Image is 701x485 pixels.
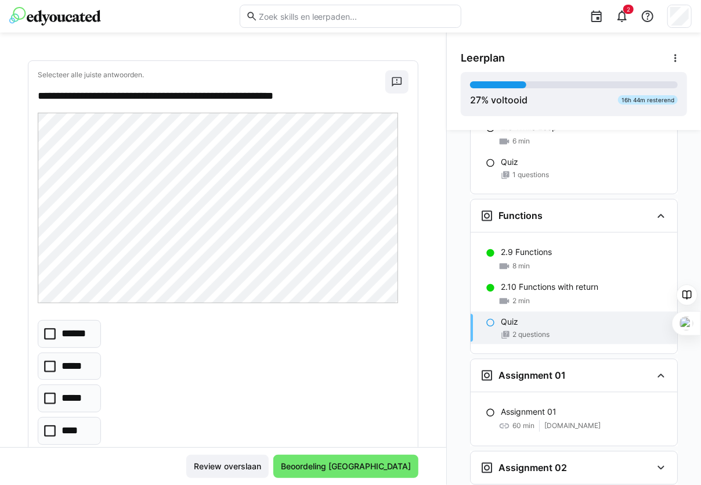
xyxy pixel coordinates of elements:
[498,369,566,381] h3: Assignment 01
[512,136,530,146] span: 6 min
[498,210,543,221] h3: Functions
[512,421,534,430] span: 60 min
[192,461,263,472] span: Review overslaan
[258,11,456,21] input: Zoek skills en leerpaden...
[627,6,630,13] span: 2
[501,281,598,293] p: 2.10 Functions with return
[279,461,413,472] span: Beoordeling [GEOGRAPHIC_DATA]
[512,261,530,271] span: 8 min
[38,70,385,80] p: Selecteer alle juiste antwoorden.
[461,52,505,64] span: Leerplan
[618,95,678,105] div: 16h 44m resterend
[186,455,269,478] button: Review overslaan
[544,421,601,430] span: [DOMAIN_NAME]
[470,94,481,106] span: 27
[512,330,550,339] span: 2 questions
[512,170,549,179] span: 1 questions
[470,93,527,107] div: % voltooid
[498,462,567,473] h3: Assignment 02
[501,316,518,328] p: Quiz
[273,455,418,478] button: Beoordeling [GEOGRAPHIC_DATA]
[512,296,530,306] span: 2 min
[501,246,552,258] p: 2.9 Functions
[501,406,557,418] p: Assignment 01
[501,156,518,168] p: Quiz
